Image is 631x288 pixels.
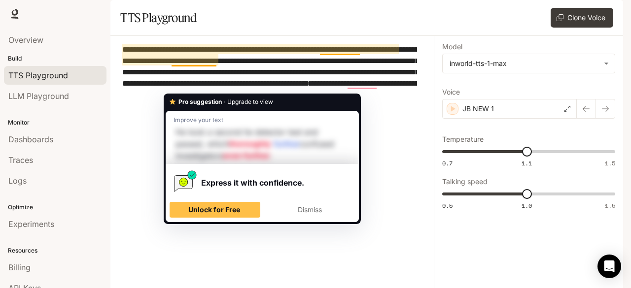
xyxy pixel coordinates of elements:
span: 0.5 [442,201,453,210]
p: Talking speed [442,178,488,185]
h1: TTS Playground [120,8,197,28]
p: Model [442,43,462,50]
span: 0.7 [442,159,453,167]
p: JB NEW 1 [462,104,494,114]
p: Temperature [442,136,484,143]
div: Open Intercom Messenger [597,255,621,278]
p: Voice [442,89,460,96]
span: 1.5 [605,201,615,210]
span: 1.5 [605,159,615,167]
span: 1.0 [522,201,532,210]
button: Clone Voice [551,8,613,28]
span: 1.1 [522,159,532,167]
div: inworld-tts-1-max [443,54,615,73]
div: inworld-tts-1-max [450,59,599,68]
